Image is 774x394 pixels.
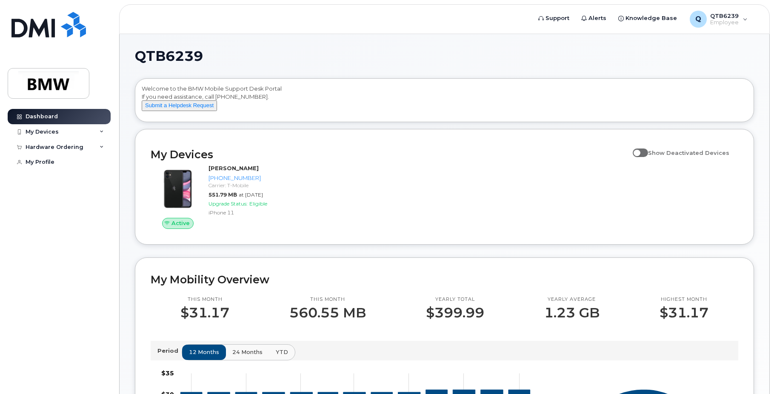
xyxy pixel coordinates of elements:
[151,148,628,161] h2: My Devices
[157,347,182,355] p: Period
[289,296,366,303] p: This month
[633,145,640,151] input: Show Deactivated Devices
[142,102,217,108] a: Submit a Helpdesk Request
[135,50,203,63] span: QTB6239
[289,305,366,320] p: 560.55 MB
[142,85,747,119] div: Welcome to the BMW Mobile Support Desk Portal If you need assistance, call [PHONE_NUMBER].
[208,182,286,189] div: Carrier: T-Mobile
[157,168,198,209] img: iPhone_11.jpg
[208,174,286,182] div: [PHONE_NUMBER]
[249,200,267,207] span: Eligible
[151,164,290,229] a: Active[PERSON_NAME][PHONE_NUMBER]Carrier: T-Mobile551.79 MBat [DATE]Upgrade Status:EligibleiPhone 11
[232,348,263,356] span: 24 months
[208,200,248,207] span: Upgrade Status:
[544,296,600,303] p: Yearly average
[151,273,738,286] h2: My Mobility Overview
[426,296,484,303] p: Yearly total
[171,219,190,227] span: Active
[161,369,174,377] tspan: $35
[208,165,259,171] strong: [PERSON_NAME]
[276,348,288,356] span: YTD
[660,305,708,320] p: $31.17
[648,149,729,156] span: Show Deactivated Devices
[544,305,600,320] p: 1.23 GB
[208,209,286,216] div: iPhone 11
[239,191,263,198] span: at [DATE]
[208,191,237,198] span: 551.79 MB
[180,296,229,303] p: This month
[660,296,708,303] p: Highest month
[426,305,484,320] p: $399.99
[737,357,768,388] iframe: Messenger Launcher
[180,305,229,320] p: $31.17
[142,100,217,111] button: Submit a Helpdesk Request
